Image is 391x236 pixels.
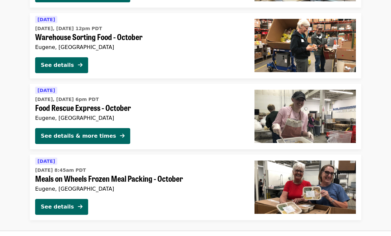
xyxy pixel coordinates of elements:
[37,159,55,164] span: [DATE]
[35,174,244,184] span: Meals on Wheels Frozen Meal Packing - October
[254,90,356,143] img: Food Rescue Express - October organized by Food for Lane County
[37,88,55,93] span: [DATE]
[120,133,125,139] i: arrow-right icon
[35,115,244,121] div: Eugene, [GEOGRAPHIC_DATA]
[35,25,102,32] time: [DATE], [DATE] 12pm PDT
[35,96,99,103] time: [DATE], [DATE] 6pm PDT
[254,19,356,72] img: Warehouse Sorting Food - October organized by Food for Lane County
[35,44,244,51] div: Eugene, [GEOGRAPHIC_DATA]
[35,186,244,192] div: Eugene, [GEOGRAPHIC_DATA]
[35,58,88,73] button: See details
[35,32,244,42] span: Warehouse Sorting Food - October
[254,161,356,214] img: Meals on Wheels Frozen Meal Packing - October organized by Food for Lane County
[30,155,361,220] a: See details for "Meals on Wheels Frozen Meal Packing - October"
[35,128,130,144] button: See details & more times
[35,167,86,174] time: [DATE] 8:45am PDT
[78,204,83,210] i: arrow-right icon
[30,13,361,79] a: See details for "Warehouse Sorting Food - October"
[30,84,361,150] a: See details for "Food Rescue Express - October"
[35,103,244,113] span: Food Rescue Express - October
[41,62,74,70] div: See details
[78,62,83,69] i: arrow-right icon
[35,199,88,215] button: See details
[41,132,116,140] div: See details & more times
[37,17,55,23] span: [DATE]
[41,203,74,211] div: See details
